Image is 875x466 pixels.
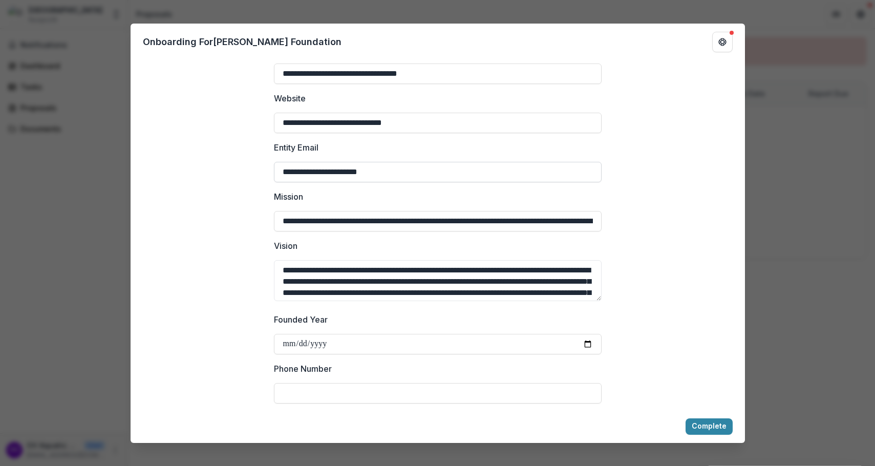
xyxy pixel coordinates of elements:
p: Onboarding For [PERSON_NAME] Foundation [143,35,342,49]
p: Vision [274,240,297,252]
p: Website [274,92,306,104]
p: Phone Number [274,363,332,375]
p: Entity Email [274,141,318,154]
button: Complete [686,418,733,435]
button: Get Help [712,32,733,52]
p: Founded Year [274,313,328,326]
p: Mission [274,190,303,203]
